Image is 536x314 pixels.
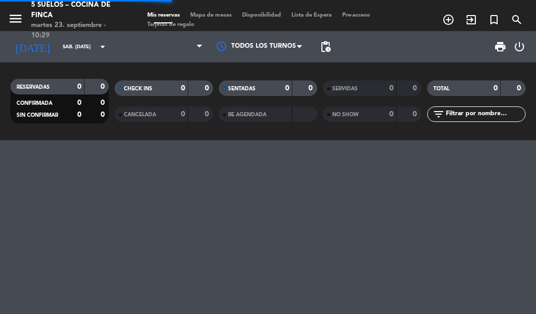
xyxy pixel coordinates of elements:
[465,13,477,26] i: exit_to_app
[96,40,109,53] i: arrow_drop_down
[513,40,526,53] i: power_settings_new
[517,85,523,92] strong: 0
[285,85,289,92] strong: 0
[337,12,375,18] span: Pre-acceso
[8,11,23,30] button: menu
[433,86,449,91] span: TOTAL
[17,85,50,90] span: RESERVADAS
[8,11,23,26] i: menu
[124,86,152,91] span: CHECK INS
[442,13,455,26] i: add_circle_outline
[488,13,500,26] i: turned_in_not
[181,85,185,92] strong: 0
[31,20,126,40] div: martes 23. septiembre - 10:29
[101,111,107,118] strong: 0
[332,112,359,117] span: NO SHOW
[181,111,185,118] strong: 0
[308,85,315,92] strong: 0
[77,83,81,90] strong: 0
[286,12,337,18] span: Lista de Espera
[101,83,107,90] strong: 0
[432,108,445,120] i: filter_list
[8,36,58,58] i: [DATE]
[77,111,81,118] strong: 0
[228,112,266,117] span: RE AGENDADA
[77,99,81,106] strong: 0
[142,12,185,18] span: Mis reservas
[124,112,156,117] span: CANCELADA
[17,101,52,106] span: CONFIRMADA
[142,22,200,28] span: Tarjetas de regalo
[413,111,419,118] strong: 0
[389,85,393,92] strong: 0
[319,40,332,53] span: pending_actions
[228,86,256,91] span: SENTADAS
[389,111,393,118] strong: 0
[237,12,286,18] span: Disponibilidad
[493,85,498,92] strong: 0
[494,40,506,53] span: print
[185,12,237,18] span: Mapa de mesas
[101,99,107,106] strong: 0
[445,108,525,120] input: Filtrar por nombre...
[413,85,419,92] strong: 0
[205,85,211,92] strong: 0
[511,31,528,62] div: LOG OUT
[17,113,58,118] span: SIN CONFIRMAR
[205,111,211,118] strong: 0
[511,13,523,26] i: search
[332,86,358,91] span: SERVIDAS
